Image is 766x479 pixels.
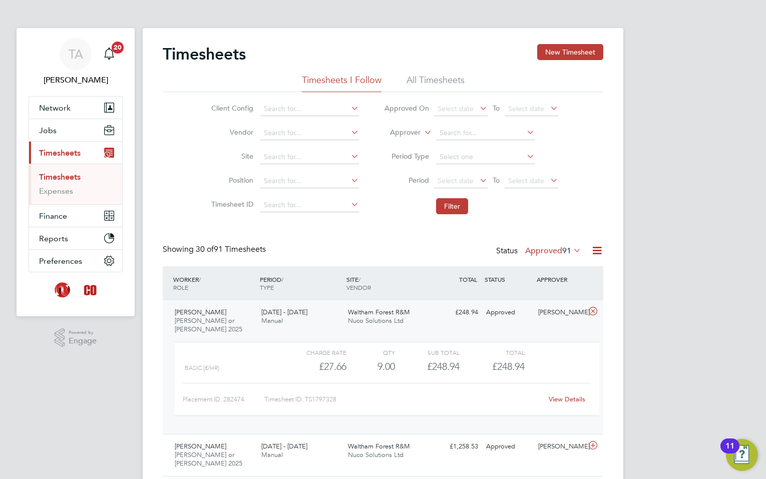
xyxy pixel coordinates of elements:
div: [PERSON_NAME] [534,438,586,455]
span: Finance [39,211,67,221]
button: Jobs [29,119,122,141]
img: nucosolutions-logo-retina.png [55,282,96,298]
span: TA [69,48,83,61]
div: [PERSON_NAME] [534,304,586,321]
a: TA[PERSON_NAME] [29,38,123,86]
label: Site [208,152,253,161]
div: Timesheet ID: TS1797328 [264,391,542,407]
a: Powered byEngage [55,328,97,347]
div: Showing [163,244,268,255]
span: Preferences [39,256,82,266]
span: Manual [261,316,283,325]
span: [DATE] - [DATE] [261,308,307,316]
span: Select date [438,176,474,185]
h2: Timesheets [163,44,246,64]
span: [PERSON_NAME] or [PERSON_NAME] 2025 [175,450,242,467]
button: Network [29,97,122,119]
div: APPROVER [534,270,586,288]
span: 20 [112,42,124,54]
input: Search for... [260,174,359,188]
a: Expenses [39,186,73,196]
input: Search for... [260,126,359,140]
span: [PERSON_NAME] or [PERSON_NAME] 2025 [175,316,242,333]
input: Search for... [260,150,359,164]
span: VENDOR [346,283,371,291]
span: Network [39,103,71,113]
label: Position [208,176,253,185]
div: STATUS [482,270,534,288]
span: Manual [261,450,283,459]
span: £248.94 [492,360,525,372]
div: SITE [344,270,431,296]
input: Search for... [436,126,535,140]
a: Go to home page [29,282,123,298]
label: Timesheet ID [208,200,253,209]
span: Waltham Forest R&M [348,308,410,316]
span: [PERSON_NAME] [175,442,226,450]
span: / [199,275,201,283]
div: Sub Total [395,346,460,358]
li: Timesheets I Follow [302,74,381,92]
span: 91 Timesheets [196,244,266,254]
span: [DATE] - [DATE] [261,442,307,450]
span: To [490,102,503,115]
span: TOTAL [459,275,477,283]
div: 9.00 [346,358,395,375]
button: Timesheets [29,142,122,164]
button: New Timesheet [537,44,603,60]
label: Period [384,176,429,185]
span: Waltham Forest R&M [348,442,410,450]
div: Status [496,244,583,258]
div: Placement ID: 282474 [183,391,264,407]
div: WORKER [171,270,257,296]
div: Timesheets [29,164,122,204]
a: Timesheets [39,172,81,182]
span: Select date [438,104,474,113]
span: To [490,174,503,187]
span: Engage [69,337,97,345]
li: All Timesheets [407,74,465,92]
div: Total [460,346,524,358]
div: 11 [725,446,734,459]
span: Taylor Appleby [29,74,123,86]
span: Nuco Solutions Ltd [348,316,404,325]
span: / [281,275,283,283]
button: Filter [436,198,468,214]
span: Powered by [69,328,97,337]
label: Approved On [384,104,429,113]
input: Select one [436,150,535,164]
label: Approved [525,246,581,256]
button: Open Resource Center, 11 new notifications [726,439,758,471]
div: £248.94 [430,304,482,321]
label: Client Config [208,104,253,113]
span: [PERSON_NAME] [175,308,226,316]
span: Jobs [39,126,57,135]
label: Vendor [208,128,253,137]
div: PERIOD [257,270,344,296]
span: / [358,275,360,283]
div: QTY [346,346,395,358]
input: Search for... [260,102,359,116]
button: Reports [29,227,122,249]
a: View Details [549,395,585,403]
a: 20 [99,38,119,70]
div: Approved [482,304,534,321]
div: £1,258.53 [430,438,482,455]
div: Charge rate [282,346,346,358]
div: Approved [482,438,534,455]
input: Search for... [260,198,359,212]
span: 91 [562,246,571,256]
button: Preferences [29,250,122,272]
span: 30 of [196,244,214,254]
nav: Main navigation [17,28,135,316]
span: Basic (£/HR) [185,364,219,371]
span: Select date [508,104,544,113]
span: ROLE [173,283,188,291]
div: £27.66 [282,358,346,375]
button: Finance [29,205,122,227]
label: Period Type [384,152,429,161]
span: Timesheets [39,148,81,158]
label: Approver [375,128,421,138]
span: Select date [508,176,544,185]
span: Nuco Solutions Ltd [348,450,404,459]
